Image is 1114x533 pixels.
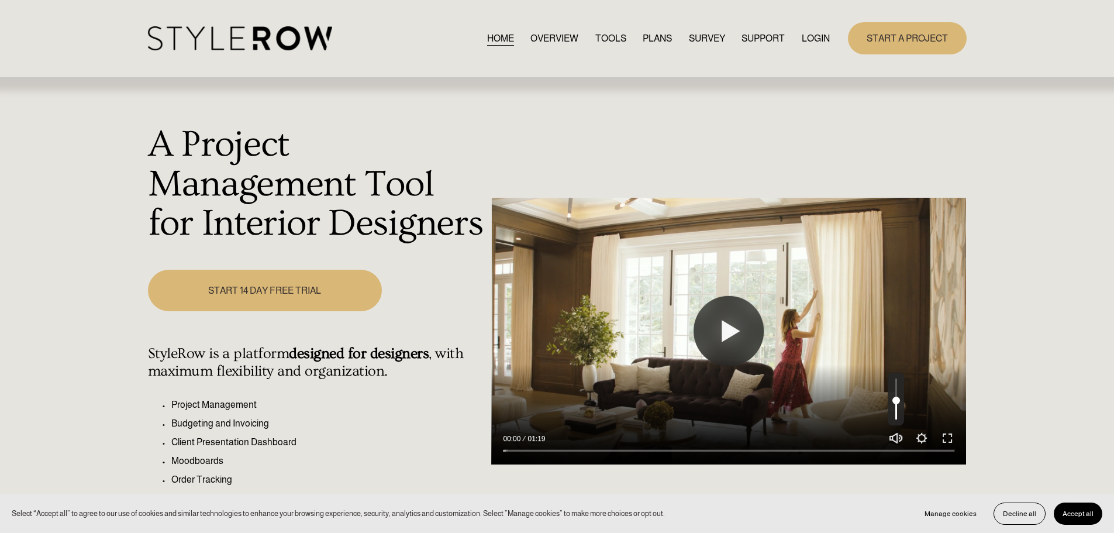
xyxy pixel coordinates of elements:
a: START 14 DAY FREE TRIAL [148,270,382,311]
input: Volume [888,373,904,425]
a: HOME [487,30,514,46]
a: PLANS [643,30,672,46]
p: Budgeting and Invoicing [171,417,485,431]
button: Accept all [1054,503,1102,525]
button: Decline all [994,503,1046,525]
input: Seek [503,447,954,455]
p: Moodboards [171,454,485,468]
p: Project Management [171,398,485,412]
a: START A PROJECT [848,22,967,54]
a: LOGIN [802,30,830,46]
p: Order Tracking [171,473,485,487]
span: SUPPORT [741,32,785,46]
a: SURVEY [689,30,725,46]
div: Current time [503,433,523,445]
a: TOOLS [595,30,626,46]
div: Duration [523,433,548,445]
h1: A Project Management Tool for Interior Designers [148,125,485,244]
a: folder dropdown [741,30,785,46]
button: Manage cookies [916,503,985,525]
p: Select “Accept all” to agree to our use of cookies and similar technologies to enhance your brows... [12,508,665,519]
p: Client Presentation Dashboard [171,435,485,449]
span: Manage cookies [925,510,977,518]
img: StyleRow [148,26,332,50]
h4: StyleRow is a platform , with maximum flexibility and organization. [148,345,485,380]
span: Accept all [1063,510,1094,518]
strong: designed for designers [289,345,429,362]
a: OVERVIEW [530,30,578,46]
button: Play [694,296,764,366]
span: Decline all [1003,510,1036,518]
